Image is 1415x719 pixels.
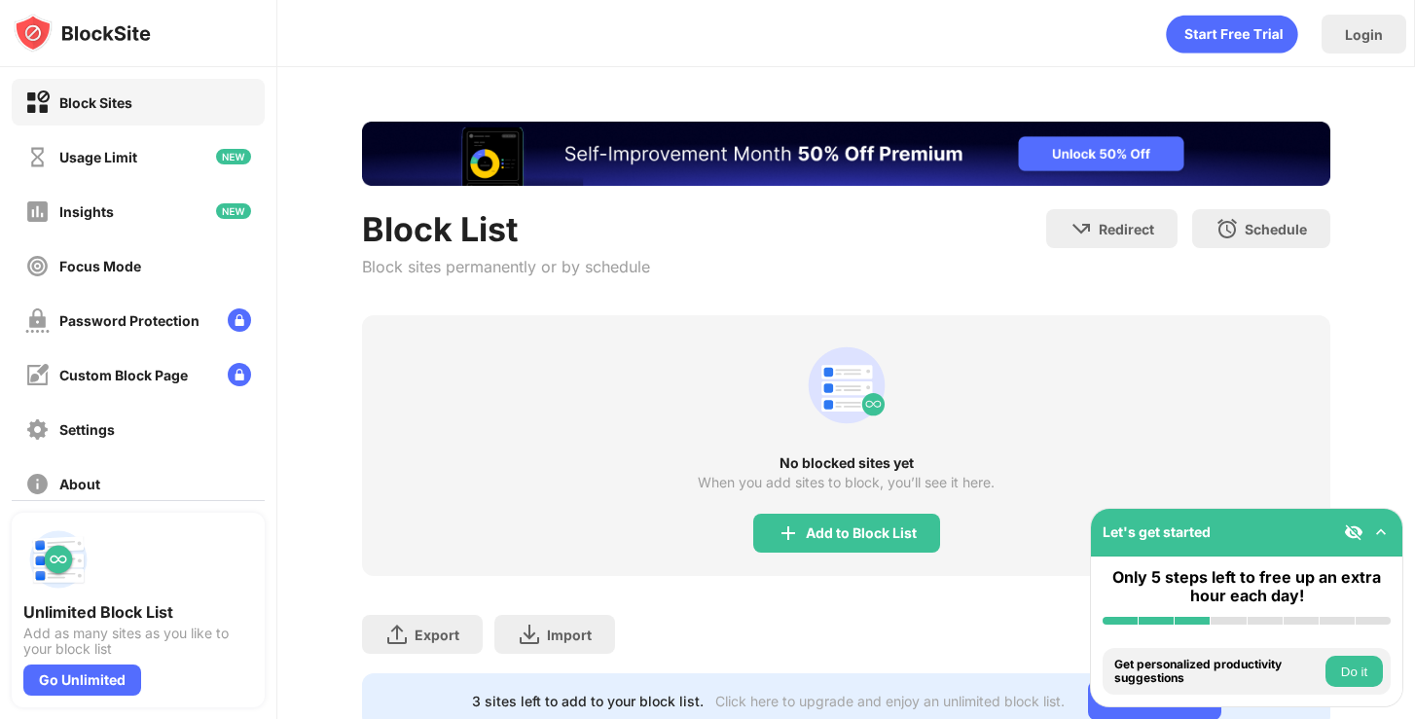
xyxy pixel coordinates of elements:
div: Focus Mode [59,258,141,274]
div: Custom Block Page [59,367,188,383]
div: Block Sites [59,94,132,111]
img: push-block-list.svg [23,524,93,594]
img: new-icon.svg [216,203,251,219]
img: block-on.svg [25,90,50,115]
div: Click here to upgrade and enjoy an unlimited block list. [715,693,1065,709]
iframe: Banner [362,122,1330,186]
div: Get personalized productivity suggestions [1114,658,1321,686]
div: Only 5 steps left to free up an extra hour each day! [1103,568,1391,605]
div: Login [1345,26,1383,43]
div: Let's get started [1103,523,1211,540]
div: Import [547,627,592,643]
div: No blocked sites yet [362,455,1330,471]
img: password-protection-off.svg [25,308,50,333]
img: insights-off.svg [25,199,50,224]
div: When you add sites to block, you’ll see it here. [698,475,995,490]
div: Add to Block List [806,525,917,541]
img: new-icon.svg [216,149,251,164]
div: Settings [59,421,115,438]
img: logo-blocksite.svg [14,14,151,53]
img: focus-off.svg [25,254,50,278]
div: Add as many sites as you like to your block list [23,626,253,657]
img: settings-off.svg [25,417,50,442]
div: Block List [362,209,650,249]
div: 3 sites left to add to your block list. [472,693,704,709]
img: lock-menu.svg [228,363,251,386]
div: animation [1166,15,1298,54]
div: Redirect [1099,221,1154,237]
div: Schedule [1245,221,1307,237]
div: Export [415,627,459,643]
img: omni-setup-toggle.svg [1371,522,1391,542]
img: customize-block-page-off.svg [25,363,50,387]
div: Usage Limit [59,149,137,165]
div: About [59,476,100,492]
button: Do it [1325,656,1383,687]
img: about-off.svg [25,472,50,496]
div: Go Unlimited [23,665,141,696]
div: Unlimited Block List [23,602,253,622]
div: Insights [59,203,114,220]
img: lock-menu.svg [228,308,251,332]
div: animation [800,339,893,432]
img: time-usage-off.svg [25,145,50,169]
div: Password Protection [59,312,200,329]
div: Block sites permanently or by schedule [362,257,650,276]
img: eye-not-visible.svg [1344,522,1363,542]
